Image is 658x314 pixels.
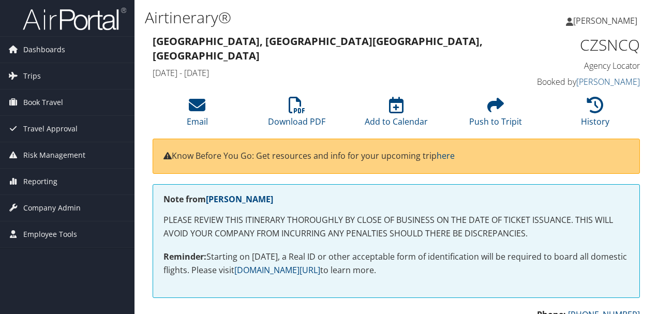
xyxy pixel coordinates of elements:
[153,67,514,79] h4: [DATE] - [DATE]
[566,5,648,36] a: [PERSON_NAME]
[163,214,629,240] p: PLEASE REVIEW THIS ITINERARY THOROUGHLY BY CLOSE OF BUSINESS ON THE DATE OF TICKET ISSUANCE. THIS...
[163,149,629,163] p: Know Before You Go: Get resources and info for your upcoming trip
[23,116,78,142] span: Travel Approval
[145,7,480,28] h1: Airtinerary®
[23,142,85,168] span: Risk Management
[581,102,609,127] a: History
[437,150,455,161] a: here
[530,34,640,56] h1: CZSNCQ
[163,193,273,205] strong: Note from
[530,76,640,87] h4: Booked by
[23,63,41,89] span: Trips
[187,102,208,127] a: Email
[153,34,483,63] strong: [GEOGRAPHIC_DATA], [GEOGRAPHIC_DATA] [GEOGRAPHIC_DATA], [GEOGRAPHIC_DATA]
[163,251,206,262] strong: Reminder:
[23,221,77,247] span: Employee Tools
[268,102,325,127] a: Download PDF
[573,15,637,26] span: [PERSON_NAME]
[163,250,629,277] p: Starting on [DATE], a Real ID or other acceptable form of identification will be required to boar...
[23,169,57,195] span: Reporting
[576,76,640,87] a: [PERSON_NAME]
[469,102,522,127] a: Push to Tripit
[23,89,63,115] span: Book Travel
[23,37,65,63] span: Dashboards
[234,264,320,276] a: [DOMAIN_NAME][URL]
[23,7,126,31] img: airportal-logo.png
[23,195,81,221] span: Company Admin
[206,193,273,205] a: [PERSON_NAME]
[530,60,640,71] h4: Agency Locator
[365,102,428,127] a: Add to Calendar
